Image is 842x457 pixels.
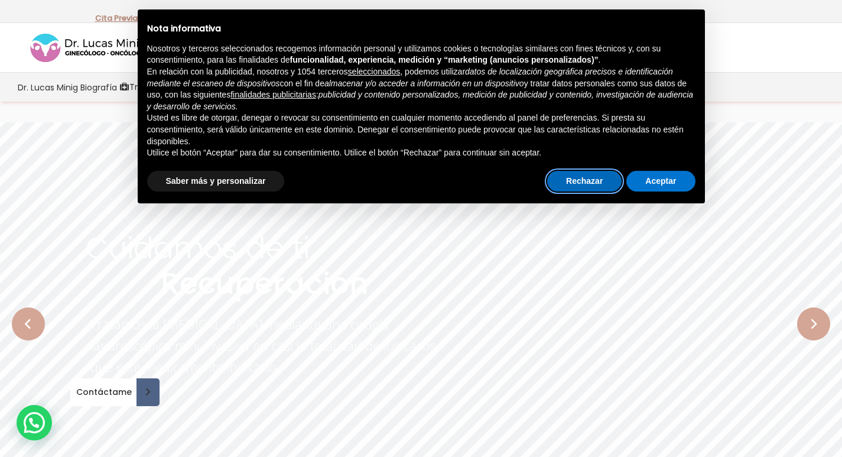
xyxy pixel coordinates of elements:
[80,80,117,94] span: Biografía
[70,388,134,396] span: Contáctame
[147,66,695,112] p: En relación con la publicidad, nosotros y 1054 terceros , podemos utilizar con el fin de y tratar...
[147,112,695,147] p: Usted es libre de otorgar, denegar o revocar su consentimiento en cualquier momento accediendo al...
[17,405,52,440] div: WhatsApp contact
[95,11,142,26] p: -
[147,171,285,192] button: Saber más y personalizar
[290,55,599,64] strong: funcionalidad, experiencia, medición y “marketing (anuncios personalizados)”
[147,24,695,34] h2: Nota informativa
[90,313,439,357] rs-layer: Tratamos la [MEDICAL_DATA] mediante una cirugía laparoscópica mini-invasiva en casi la totalidad ...
[147,147,695,159] p: Utilice el botón “Aceptar” para dar su consentimiento. Utilice el botón “Rechazar” para continuar...
[18,80,78,94] span: Dr. Lucas Minig
[547,171,622,192] button: Rechazar
[626,171,695,192] button: Aceptar
[147,67,673,88] em: datos de localización geográfica precisos e identificación mediante el escaneo de dispositivos
[161,269,369,299] rs-layer: Recuperación
[95,12,138,24] a: Cita Previa
[79,73,118,102] a: Biografía
[86,234,315,263] rs-layer: Cuidamos de ti.
[230,89,316,101] button: finalidades publicitarias
[147,43,695,66] p: Nosotros y terceros seleccionados recogemos información personal y utilizamos cookies o tecnologí...
[118,73,187,102] a: Tratamientos
[348,66,401,78] button: seleccionados
[70,378,160,406] a: Contáctame
[17,73,79,102] a: Dr. Lucas Minig
[147,90,694,111] em: publicidad y contenido personalizados, medición de publicidad y contenido, investigación de audie...
[324,79,524,88] em: almacenar y/o acceder a información en un dispositivo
